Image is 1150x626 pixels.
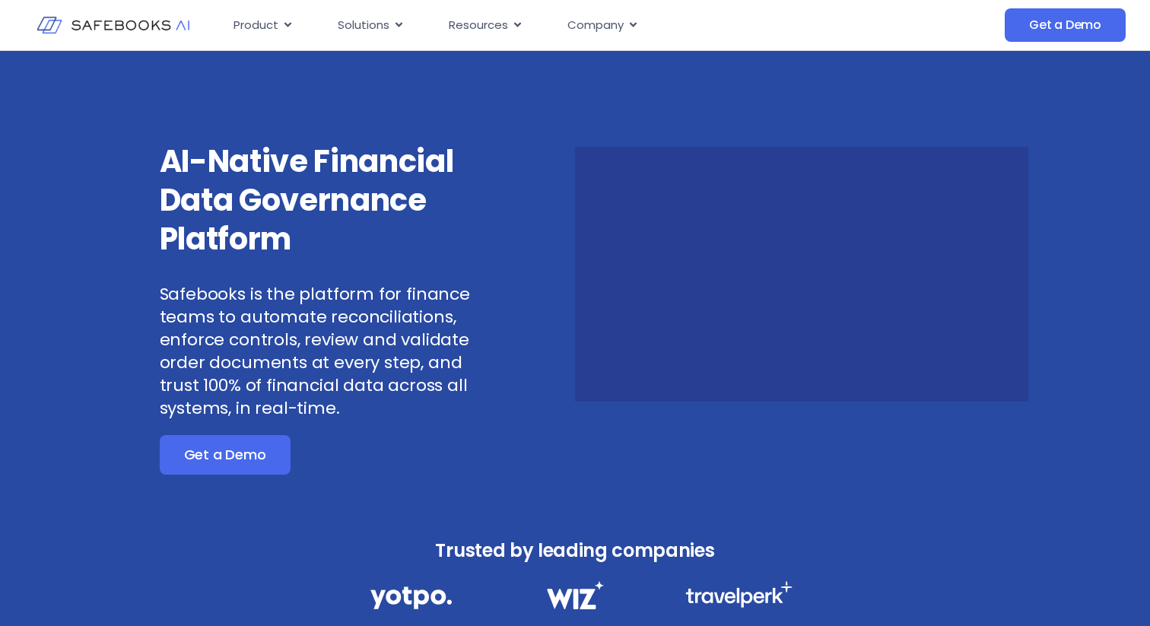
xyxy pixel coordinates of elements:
[338,17,389,34] span: Solutions
[337,535,813,566] h3: Trusted by leading companies
[567,17,624,34] span: Company
[160,142,500,259] h3: AI-Native Financial Data Governance Platform
[221,11,875,40] div: Menu Toggle
[160,283,500,420] p: Safebooks is the platform for finance teams to automate reconciliations, enforce controls, review...
[184,447,266,462] span: Get a Demo
[685,581,793,608] img: Financial Data Governance 3
[221,11,875,40] nav: Menu
[160,435,291,475] a: Get a Demo
[449,17,508,34] span: Resources
[233,17,278,34] span: Product
[1029,17,1101,33] span: Get a Demo
[370,581,452,614] img: Financial Data Governance 1
[539,581,611,609] img: Financial Data Governance 2
[1005,8,1126,42] a: Get a Demo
